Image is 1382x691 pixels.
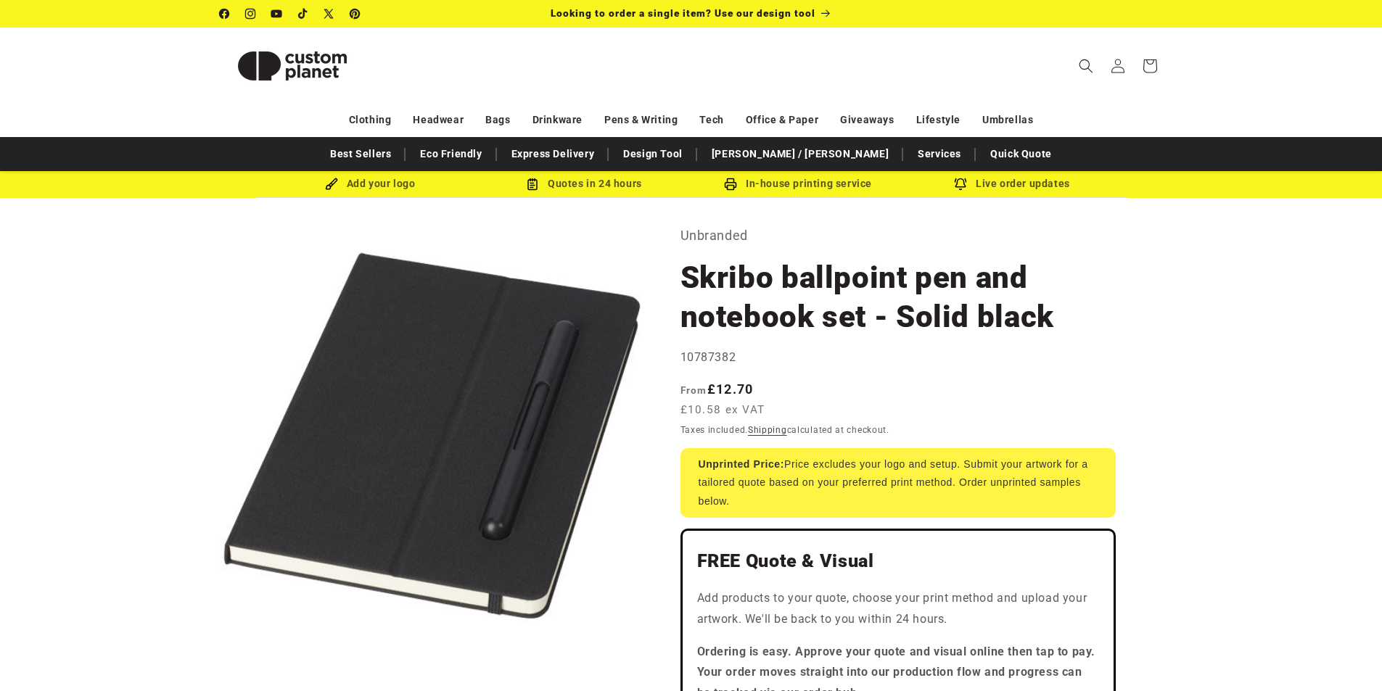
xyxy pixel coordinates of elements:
p: Unbranded [680,224,1116,247]
a: Headwear [413,107,464,133]
h1: Skribo ballpoint pen and notebook set - Solid black [680,258,1116,336]
a: Custom Planet [214,28,370,104]
h2: FREE Quote & Visual [697,550,1099,573]
div: Price excludes your logo and setup. Submit your artwork for a tailored quote based on your prefer... [680,448,1116,518]
a: Shipping [748,425,787,435]
a: Clothing [349,107,392,133]
span: £10.58 ex VAT [680,402,765,418]
div: Taxes included. calculated at checkout. [680,423,1116,437]
a: Eco Friendly [413,141,489,167]
a: Quick Quote [983,141,1059,167]
a: Lifestyle [916,107,961,133]
img: Custom Planet [220,33,365,99]
span: From [680,384,707,396]
div: Quotes in 24 hours [477,175,691,193]
a: Tech [699,107,723,133]
strong: Unprinted Price: [699,458,785,470]
span: Looking to order a single item? Use our design tool [551,7,815,19]
div: In-house printing service [691,175,905,193]
img: Order Updates Icon [526,178,539,191]
span: 10787382 [680,350,736,364]
div: Add your logo [263,175,477,193]
media-gallery: Gallery Viewer [220,224,644,648]
strong: £12.70 [680,381,754,397]
a: Office & Paper [746,107,818,133]
img: In-house printing [724,178,737,191]
a: Express Delivery [504,141,602,167]
a: Services [910,141,968,167]
a: [PERSON_NAME] / [PERSON_NAME] [704,141,896,167]
a: Umbrellas [982,107,1033,133]
img: Order updates [954,178,967,191]
a: Bags [485,107,510,133]
a: Pens & Writing [604,107,678,133]
a: Design Tool [616,141,690,167]
summary: Search [1070,50,1102,82]
img: Brush Icon [325,178,338,191]
p: Add products to your quote, choose your print method and upload your artwork. We'll be back to yo... [697,588,1099,630]
a: Best Sellers [323,141,398,167]
a: Drinkware [532,107,583,133]
a: Giveaways [840,107,894,133]
div: Live order updates [905,175,1119,193]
